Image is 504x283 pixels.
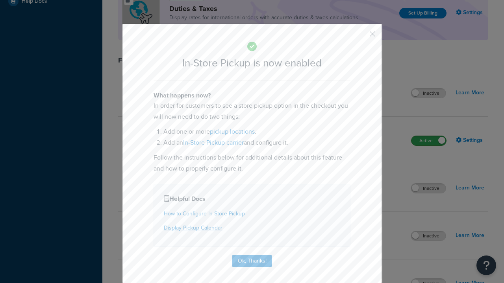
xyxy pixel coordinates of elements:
h4: Helpful Docs [164,194,340,204]
a: pickup locations [210,127,255,136]
a: How to Configure In-Store Pickup [164,209,245,218]
a: In-Store Pickup carrier [183,138,244,147]
a: Display Pickup Calendar [164,224,222,232]
li: Add an and configure it. [163,137,350,148]
li: Add one or more . [163,126,350,137]
p: Follow the instructions below for additional details about this feature and how to properly confi... [154,152,350,174]
button: Ok, Thanks! [232,255,272,267]
p: In order for customers to see a store pickup option in the checkout you will now need to do two t... [154,100,350,122]
h4: What happens now? [154,91,350,100]
h2: In-Store Pickup is now enabled [154,57,350,69]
